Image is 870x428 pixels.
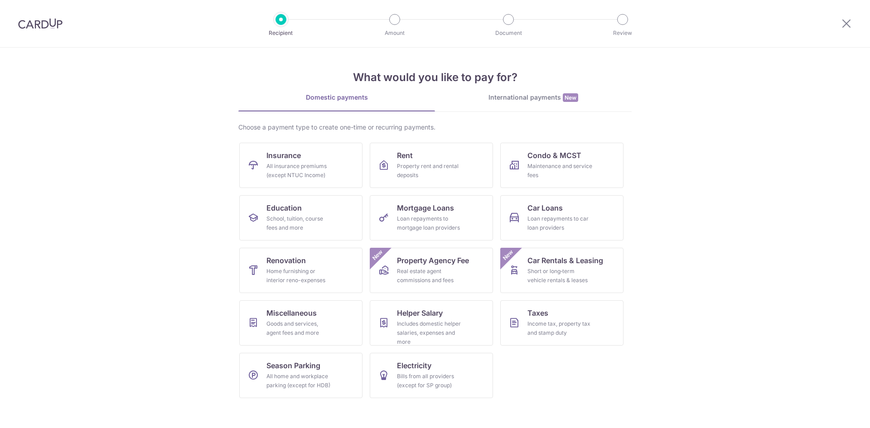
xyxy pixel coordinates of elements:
[266,372,332,390] div: All home and workplace parking (except for HDB)
[370,248,385,263] span: New
[563,93,578,102] span: New
[397,162,462,180] div: Property rent and rental deposits
[238,69,632,86] h4: What would you like to pay for?
[266,255,306,266] span: Renovation
[500,300,623,346] a: TaxesIncome tax, property tax and stamp duty
[397,255,469,266] span: Property Agency Fee
[361,29,428,38] p: Amount
[266,267,332,285] div: Home furnishing or interior reno-expenses
[239,143,362,188] a: InsuranceAll insurance premiums (except NTUC Income)
[397,214,462,232] div: Loan repayments to mortgage loan providers
[500,248,623,293] a: Car Rentals & LeasingShort or long‑term vehicle rentals & leasesNew
[266,214,332,232] div: School, tuition, course fees and more
[501,248,516,263] span: New
[475,29,542,38] p: Document
[527,255,603,266] span: Car Rentals & Leasing
[527,308,548,318] span: Taxes
[397,360,431,371] span: Electricity
[239,195,362,240] a: EducationSchool, tuition, course fees and more
[397,319,462,346] div: Includes domestic helper salaries, expenses and more
[266,319,332,337] div: Goods and services, agent fees and more
[239,248,362,293] a: RenovationHome furnishing or interior reno-expenses
[266,360,320,371] span: Season Parking
[589,29,656,38] p: Review
[527,150,581,161] span: Condo & MCST
[238,123,632,132] div: Choose a payment type to create one-time or recurring payments.
[812,401,861,423] iframe: Opens a widget where you can find more information
[397,308,443,318] span: Helper Salary
[370,353,493,398] a: ElectricityBills from all providers (except for SP group)
[527,162,593,180] div: Maintenance and service fees
[238,93,435,102] div: Domestic payments
[527,319,593,337] div: Income tax, property tax and stamp duty
[266,150,301,161] span: Insurance
[266,202,302,213] span: Education
[239,353,362,398] a: Season ParkingAll home and workplace parking (except for HDB)
[266,308,317,318] span: Miscellaneous
[370,248,493,293] a: Property Agency FeeReal estate agent commissions and feesNew
[266,162,332,180] div: All insurance premiums (except NTUC Income)
[397,372,462,390] div: Bills from all providers (except for SP group)
[435,93,632,102] div: International payments
[527,214,593,232] div: Loan repayments to car loan providers
[370,143,493,188] a: RentProperty rent and rental deposits
[527,267,593,285] div: Short or long‑term vehicle rentals & leases
[397,267,462,285] div: Real estate agent commissions and fees
[239,300,362,346] a: MiscellaneousGoods and services, agent fees and more
[18,18,63,29] img: CardUp
[500,143,623,188] a: Condo & MCSTMaintenance and service fees
[527,202,563,213] span: Car Loans
[397,150,413,161] span: Rent
[397,202,454,213] span: Mortgage Loans
[370,195,493,240] a: Mortgage LoansLoan repayments to mortgage loan providers
[500,195,623,240] a: Car LoansLoan repayments to car loan providers
[247,29,314,38] p: Recipient
[370,300,493,346] a: Helper SalaryIncludes domestic helper salaries, expenses and more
